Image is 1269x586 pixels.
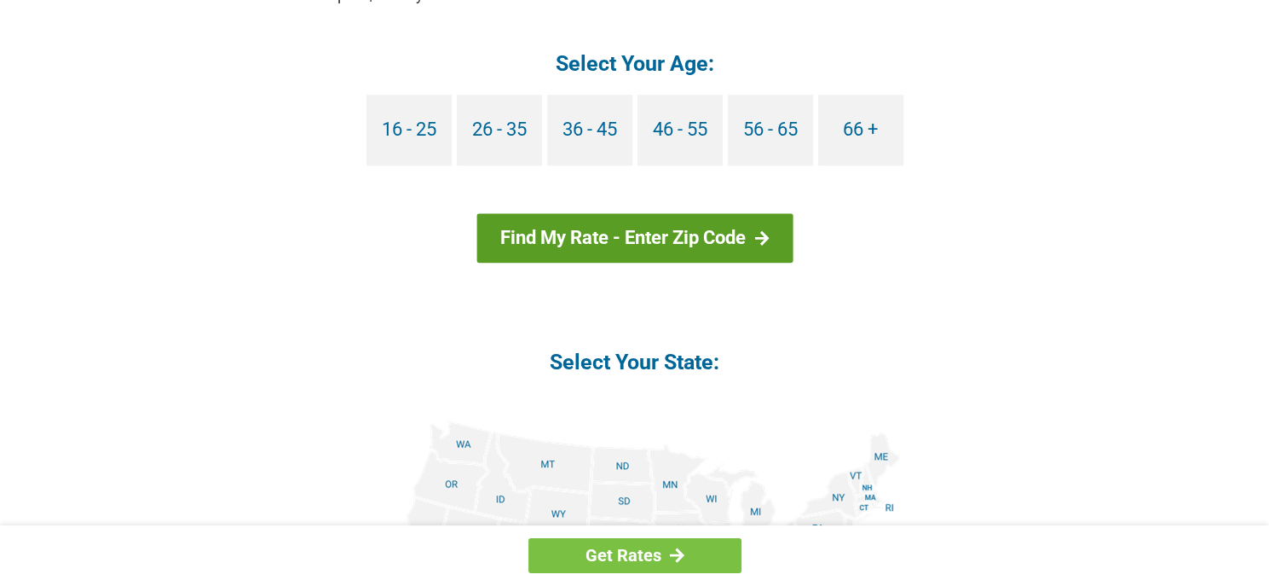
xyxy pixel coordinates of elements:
[637,95,723,165] a: 46 - 55
[226,348,1044,376] h4: Select Your State:
[457,95,542,165] a: 26 - 35
[728,95,813,165] a: 56 - 65
[226,49,1044,78] h4: Select Your Age:
[547,95,632,165] a: 36 - 45
[528,538,741,573] a: Get Rates
[366,95,452,165] a: 16 - 25
[818,95,903,165] a: 66 +
[476,213,793,263] a: Find My Rate - Enter Zip Code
